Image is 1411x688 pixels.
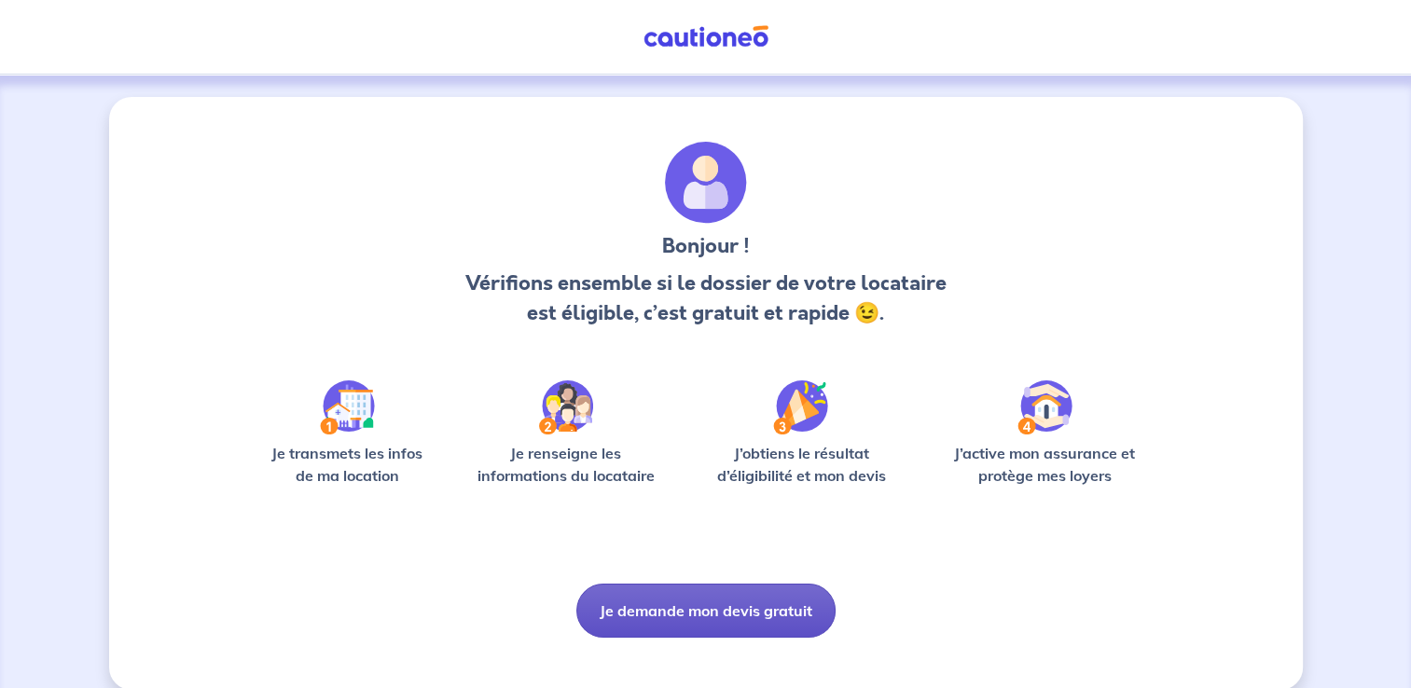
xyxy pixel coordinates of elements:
p: J’obtiens le résultat d’éligibilité et mon devis [696,442,906,487]
p: Vérifions ensemble si le dossier de votre locataire est éligible, c’est gratuit et rapide 😉. [460,268,951,328]
h3: Bonjour ! [460,231,951,261]
img: /static/90a569abe86eec82015bcaae536bd8e6/Step-1.svg [320,380,375,434]
img: /static/c0a346edaed446bb123850d2d04ad552/Step-2.svg [539,380,593,434]
img: archivate [665,142,747,224]
img: /static/f3e743aab9439237c3e2196e4328bba9/Step-3.svg [773,380,828,434]
p: Je renseigne les informations du locataire [466,442,667,487]
p: J’active mon assurance et protège mes loyers [936,442,1154,487]
p: Je transmets les infos de ma location [258,442,436,487]
img: Cautioneo [636,25,776,48]
button: Je demande mon devis gratuit [576,584,836,638]
img: /static/bfff1cf634d835d9112899e6a3df1a5d/Step-4.svg [1017,380,1072,434]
